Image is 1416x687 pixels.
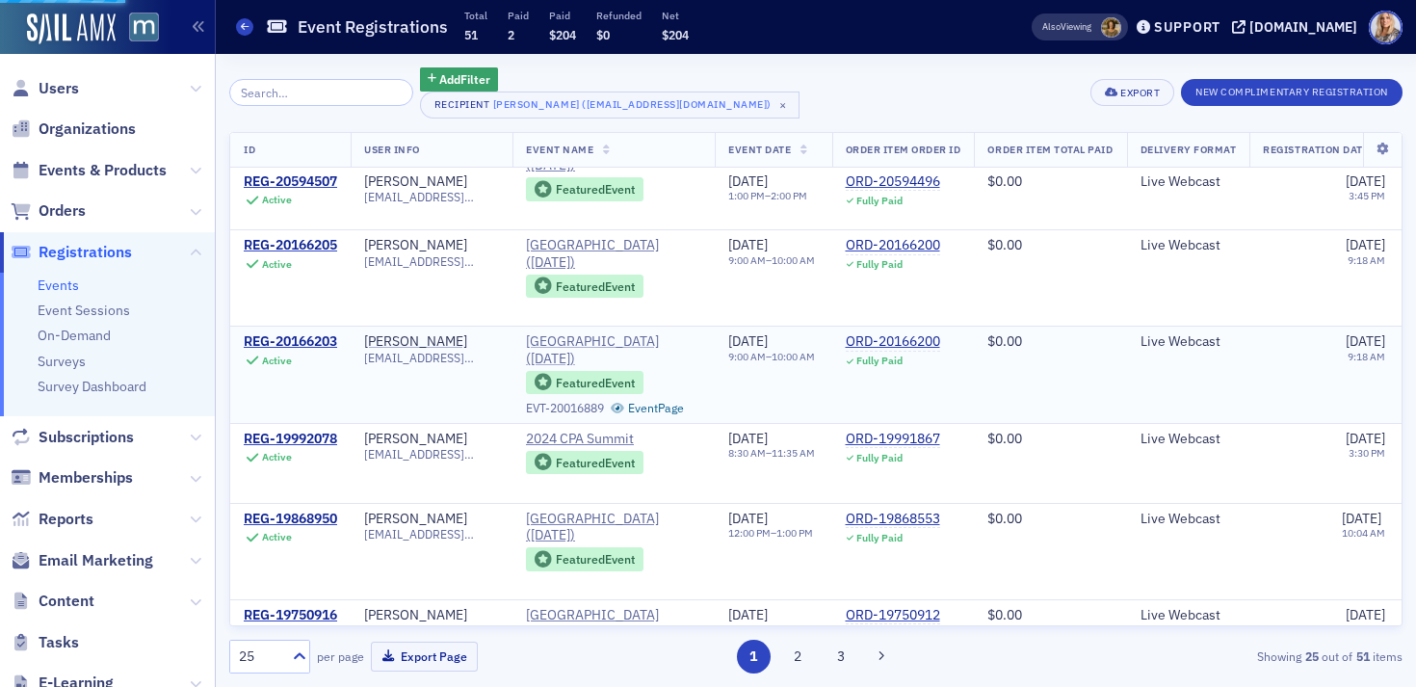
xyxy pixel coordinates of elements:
[1025,647,1403,665] div: Showing out of items
[1349,446,1385,460] time: 3:30 PM
[526,401,604,415] div: EVT-20016889
[1141,143,1237,156] span: Delivery Format
[1263,143,1369,156] span: Registration Date
[728,254,815,267] div: –
[1042,20,1091,34] span: Viewing
[856,452,903,464] div: Fully Paid
[464,27,478,42] span: 51
[317,647,364,665] label: per page
[1141,511,1237,528] div: Live Webcast
[728,527,813,540] div: –
[244,431,337,448] div: REG-19992078
[987,606,1022,623] span: $0.00
[780,640,814,674] button: 2
[11,200,86,222] a: Orders
[508,27,514,42] span: 2
[364,351,499,365] span: [EMAIL_ADDRESS][DOMAIN_NAME]
[1348,622,1385,636] time: 9:31 AM
[846,173,940,191] a: ORD-20594496
[987,236,1022,253] span: $0.00
[728,447,815,460] div: –
[229,79,413,106] input: Search…
[556,554,635,565] div: Featured Event
[526,177,643,201] div: Featured Event
[11,632,79,653] a: Tasks
[244,333,337,351] div: REG-20166203
[364,607,467,624] a: [PERSON_NAME]
[39,509,93,530] span: Reports
[556,184,635,195] div: Featured Event
[556,378,635,388] div: Featured Event
[11,427,134,448] a: Subscriptions
[856,258,903,271] div: Fully Paid
[371,642,478,672] button: Export Page
[1120,88,1160,98] div: Export
[1346,172,1385,190] span: [DATE]
[39,78,79,99] span: Users
[298,15,448,39] h1: Event Registrations
[728,253,766,267] time: 9:00 AM
[39,427,134,448] span: Subscriptions
[1349,189,1385,202] time: 3:45 PM
[39,591,94,612] span: Content
[420,92,800,119] button: Recipient[PERSON_NAME] ([EMAIL_ADDRESS][DOMAIN_NAME])×
[244,607,337,624] a: REG-19750916
[364,511,467,528] div: [PERSON_NAME]
[987,172,1022,190] span: $0.00
[38,353,86,370] a: Surveys
[262,355,292,367] div: Active
[38,327,111,344] a: On-Demand
[596,27,610,42] span: $0
[728,446,766,460] time: 8:30 AM
[737,640,771,674] button: 1
[364,527,499,542] span: [EMAIL_ADDRESS][DOMAIN_NAME]
[38,378,146,395] a: Survey Dashboard
[846,237,940,254] div: ORD-20166200
[434,98,490,111] div: Recipient
[244,173,337,191] a: REG-20594507
[38,302,130,319] a: Event Sessions
[728,623,819,648] div: –
[596,9,642,22] p: Refunded
[364,623,499,638] span: [EMAIL_ADDRESS][DOMAIN_NAME]
[27,13,116,44] a: SailAMX
[364,190,499,204] span: [EMAIL_ADDRESS][DOMAIN_NAME]
[846,511,940,528] a: ORD-19868553
[39,467,133,489] span: Memberships
[846,143,961,156] span: Order Item Order ID
[856,195,903,207] div: Fully Paid
[825,640,858,674] button: 3
[39,242,132,263] span: Registrations
[662,9,689,22] p: Net
[39,160,167,181] span: Events & Products
[364,447,499,462] span: [EMAIL_ADDRESS][DOMAIN_NAME]
[776,526,813,540] time: 1:00 PM
[1141,333,1237,351] div: Live Webcast
[856,355,903,367] div: Fully Paid
[1249,18,1357,36] div: [DOMAIN_NAME]
[1301,647,1322,665] strong: 25
[1101,17,1121,38] span: Laura Swann
[11,242,132,263] a: Registrations
[856,532,903,544] div: Fully Paid
[526,511,701,544] a: [GEOGRAPHIC_DATA] ([DATE])
[728,332,768,350] span: [DATE]
[728,526,771,540] time: 12:00 PM
[508,9,529,22] p: Paid
[1346,430,1385,447] span: [DATE]
[526,237,701,271] a: [GEOGRAPHIC_DATA] ([DATE])
[11,509,93,530] a: Reports
[262,531,292,543] div: Active
[728,190,807,202] div: –
[420,67,499,92] button: AddFilter
[364,143,420,156] span: User Info
[1141,431,1237,448] div: Live Webcast
[771,189,807,202] time: 2:00 PM
[526,275,643,299] div: Featured Event
[728,430,768,447] span: [DATE]
[364,333,467,351] a: [PERSON_NAME]
[774,96,792,114] span: ×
